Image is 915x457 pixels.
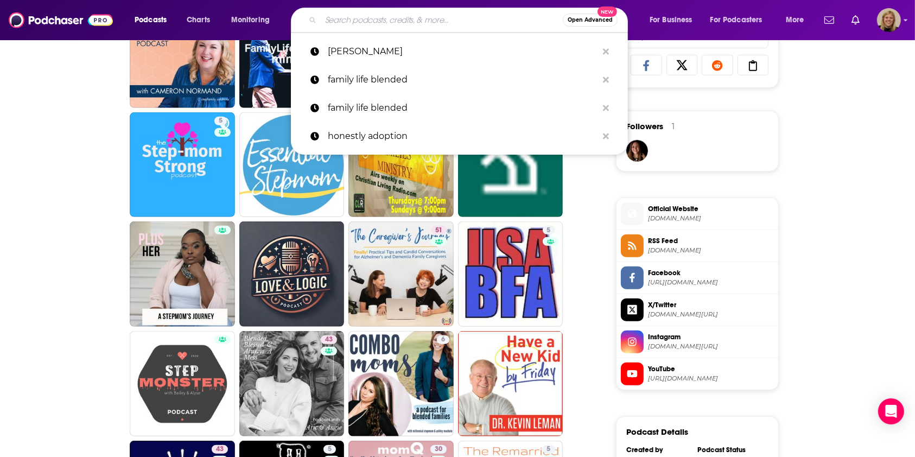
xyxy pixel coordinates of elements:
[642,11,706,29] button: open menu
[710,12,762,28] span: For Podcasters
[458,221,563,327] a: 5
[291,37,628,66] a: [PERSON_NAME]
[568,17,613,23] span: Open Advanced
[877,8,901,32] button: Show profile menu
[435,444,442,455] span: 30
[231,12,270,28] span: Monitoring
[130,3,235,108] a: 49
[877,8,901,32] span: Logged in as avansolkema
[547,225,551,236] span: 5
[648,310,774,319] span: twitter.com/FamilyLifeToday
[348,221,454,327] a: 51
[291,122,628,150] a: honestly adoption
[219,116,223,126] span: 5
[621,234,774,257] a: RSS Feed[DOMAIN_NAME]
[547,444,551,455] span: 5
[648,375,774,383] span: https://www.youtube.com/@FamilyLifeBlended
[626,140,648,162] img: Rebeccabakeracct
[135,12,167,28] span: Podcasts
[648,214,774,223] span: familylife.com
[216,444,224,455] span: 43
[650,12,692,28] span: For Business
[187,12,210,28] span: Charts
[648,300,774,310] span: X/Twitter
[437,335,449,344] a: 6
[9,10,113,30] img: Podchaser - Follow, Share and Rate Podcasts
[621,363,774,385] a: YouTube[URL][DOMAIN_NAME]
[877,8,901,32] img: User Profile
[847,11,864,29] a: Show notifications dropdown
[878,398,904,424] div: Open Intercom Messenger
[328,66,598,94] p: family life blended
[563,14,618,27] button: Open AdvancedNew
[321,11,563,29] input: Search podcasts, credits, & more...
[431,226,447,234] a: 51
[648,332,774,342] span: Instagram
[621,266,774,289] a: Facebook[URL][DOMAIN_NAME]
[348,331,454,436] a: 6
[621,202,774,225] a: Official Website[DOMAIN_NAME]
[697,446,761,454] div: Podcast Status
[291,94,628,122] a: family life blended
[328,444,332,455] span: 5
[435,225,442,236] span: 51
[543,445,555,454] a: 5
[648,364,774,374] span: YouTube
[441,334,445,345] span: 6
[703,11,778,29] button: open menu
[631,55,662,75] a: Share on Facebook
[621,299,774,321] a: X/Twitter[DOMAIN_NAME][URL]
[321,335,337,344] a: 43
[328,94,598,122] p: family life blended
[778,11,818,29] button: open menu
[239,331,345,436] a: 43
[621,331,774,353] a: Instagram[DOMAIN_NAME][URL]
[648,204,774,214] span: Official Website
[648,236,774,246] span: RSS Feed
[820,11,838,29] a: Show notifications dropdown
[325,334,333,345] span: 43
[543,226,555,234] a: 5
[666,55,698,75] a: Share on X/Twitter
[598,7,617,17] span: New
[738,55,769,75] a: Copy Link
[291,66,628,94] a: family life blended
[127,11,181,29] button: open menu
[212,445,228,454] a: 43
[648,268,774,278] span: Facebook
[430,445,447,454] a: 30
[328,37,598,66] p: ron deal
[214,117,227,125] a: 5
[648,246,774,255] span: omnycontent.com
[648,278,774,287] span: https://www.facebook.com/familylifeministry
[702,55,733,75] a: Share on Reddit
[328,122,598,150] p: honestly adoption
[180,11,217,29] a: Charts
[626,121,663,131] span: Followers
[323,445,336,454] a: 5
[130,112,235,218] a: 5
[224,11,284,29] button: open menu
[239,3,345,108] a: 42
[626,427,688,437] h3: Podcast Details
[301,8,638,33] div: Search podcasts, credits, & more...
[626,446,690,454] div: Created by
[786,12,804,28] span: More
[239,112,345,218] a: 26
[648,342,774,351] span: instagram.com/familylifeinsta
[672,122,675,131] div: 1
